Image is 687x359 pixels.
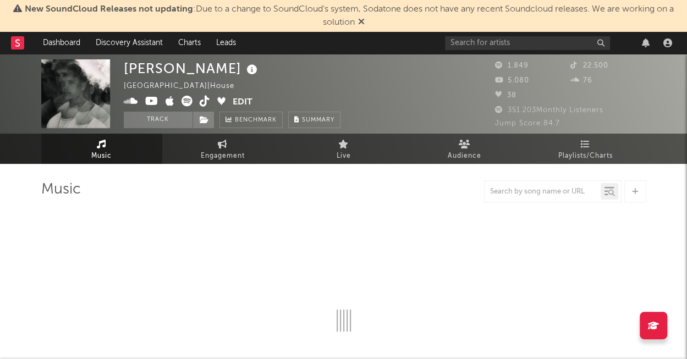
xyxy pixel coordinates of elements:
[25,5,193,14] span: New SoundCloud Releases not updating
[288,112,340,128] button: Summary
[124,59,260,78] div: [PERSON_NAME]
[445,36,610,50] input: Search for artists
[91,150,112,163] span: Music
[88,32,171,54] a: Discovery Assistant
[233,96,252,109] button: Edit
[495,107,603,114] span: 351.203 Monthly Listeners
[124,112,193,128] button: Track
[558,150,613,163] span: Playlists/Charts
[162,134,283,164] a: Engagement
[283,134,404,164] a: Live
[448,150,481,163] span: Audience
[35,32,88,54] a: Dashboard
[302,117,334,123] span: Summary
[358,18,365,27] span: Dismiss
[208,32,244,54] a: Leads
[25,5,674,27] span: : Due to a change to SoundCloud's system, Sodatone does not have any recent Soundcloud releases. ...
[235,114,277,127] span: Benchmark
[337,150,351,163] span: Live
[495,62,529,69] span: 1.849
[525,134,646,164] a: Playlists/Charts
[495,92,516,99] span: 38
[201,150,245,163] span: Engagement
[124,80,247,93] div: [GEOGRAPHIC_DATA] | House
[219,112,283,128] a: Benchmark
[495,77,529,84] span: 5.080
[404,134,525,164] a: Audience
[570,62,608,69] span: 22.500
[570,77,592,84] span: 76
[495,120,560,127] span: Jump Score: 84.7
[41,134,162,164] a: Music
[485,187,601,196] input: Search by song name or URL
[171,32,208,54] a: Charts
